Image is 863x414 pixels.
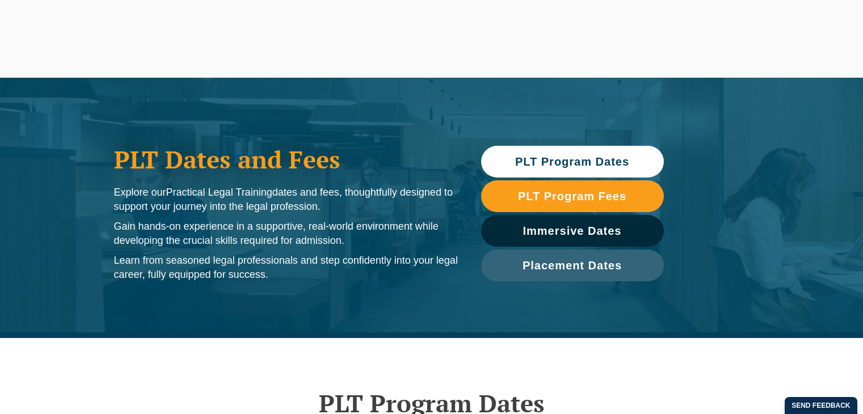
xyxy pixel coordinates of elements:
[481,215,664,247] a: Immersive Dates
[523,260,622,271] span: Placement Dates
[114,185,458,214] p: Explore our dates and fees, thoughtfully designed to support your journey into the legal profession.
[518,191,626,202] span: PLT Program Fees
[481,180,664,212] a: PLT Program Fees
[166,187,272,198] span: Practical Legal Training
[523,225,622,236] span: Immersive Dates
[114,254,458,282] p: Learn from seasoned legal professionals and step confidently into your legal career, fully equipp...
[481,146,664,178] a: PLT Program Dates
[114,145,458,174] h1: PLT Dates and Fees
[114,219,458,248] p: Gain hands-on experience in a supportive, real-world environment while developing the crucial ski...
[515,156,629,167] span: PLT Program Dates
[481,250,664,281] a: Placement Dates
